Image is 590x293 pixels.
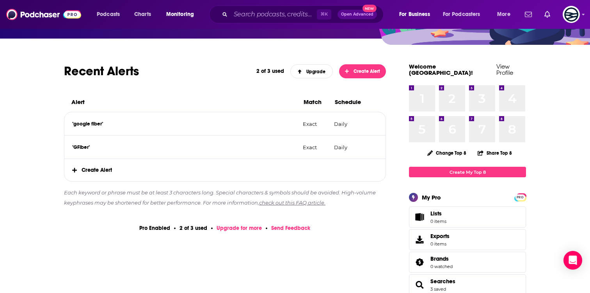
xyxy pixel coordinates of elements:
[231,8,317,21] input: Search podcasts, credits, & more...
[430,278,455,285] a: Searches
[91,8,130,21] button: open menu
[497,9,510,20] span: More
[134,9,151,20] span: Charts
[430,219,446,224] span: 0 items
[438,8,492,21] button: open menu
[259,199,325,206] a: check out this FAQ article.
[430,210,442,217] span: Lists
[303,144,328,150] p: Exact
[161,8,204,21] button: open menu
[412,212,427,222] span: Lists
[409,252,526,273] span: Brands
[423,148,471,158] button: Change Top 8
[334,121,365,127] p: Daily
[298,69,326,74] span: Upgrade
[522,8,535,21] a: Show notifications dropdown
[430,210,446,217] span: Lists
[477,145,512,161] button: Share Top 8
[97,9,120,20] span: Podcasts
[129,8,156,21] a: Charts
[409,63,473,76] a: Welcome [GEOGRAPHIC_DATA]!
[541,8,553,21] a: Show notifications dropdown
[563,6,580,23] button: Show profile menu
[341,12,373,16] span: Open Advanced
[409,207,526,228] a: Lists
[515,194,525,200] a: PRO
[217,5,391,23] div: Search podcasts, credits, & more...
[430,241,450,247] span: 0 items
[443,9,480,20] span: For Podcasters
[412,279,427,290] a: Searches
[217,225,262,231] a: Upgrade for more
[338,10,377,19] button: Open AdvancedNew
[430,233,450,240] span: Exports
[72,144,297,150] p: "GFiber"
[6,7,81,22] img: Podchaser - Follow, Share and Rate Podcasts
[139,225,170,231] p: Pro Enabled
[64,159,386,181] span: Create Alert
[166,9,194,20] span: Monitoring
[64,64,250,79] h2: Recent Alerts
[409,167,526,177] a: Create My Top 8
[345,69,380,74] span: Create Alert
[563,6,580,23] img: User Profile
[515,194,525,200] span: PRO
[335,98,366,106] h3: Schedule
[334,144,365,150] p: Daily
[304,98,329,106] h3: Match
[271,225,310,231] span: Send Feedback
[363,5,377,12] span: New
[179,225,207,231] p: 2 of 3 used
[430,255,449,262] span: Brands
[412,234,427,245] span: Exports
[412,257,427,268] a: Brands
[563,251,582,270] div: Open Intercom Messenger
[422,194,441,201] div: My Pro
[339,64,386,78] button: Create Alert
[430,255,453,262] a: Brands
[492,8,520,21] button: open menu
[394,8,440,21] button: open menu
[290,64,333,78] a: Upgrade
[317,9,331,19] span: ⌘ K
[430,264,453,269] a: 0 watched
[256,68,284,74] p: 2 of 3 used
[71,98,297,106] h3: Alert
[399,9,430,20] span: For Business
[563,6,580,23] span: Logged in as GlobalPrairie
[430,286,446,292] a: 3 saved
[64,188,386,208] p: Each keyword or phrase must be at least 3 characters long. Special characters & symbols should be...
[409,229,526,250] a: Exports
[72,121,297,127] p: "google fiber"
[496,63,513,76] a: View Profile
[303,121,328,127] p: Exact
